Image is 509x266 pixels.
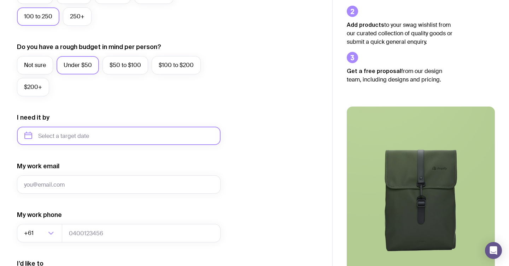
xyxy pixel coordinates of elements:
label: 250+ [63,7,92,26]
input: Select a target date [17,127,221,145]
label: $50 to $100 [103,56,148,74]
label: My work email [17,162,59,170]
label: $200+ [17,78,49,96]
label: Under $50 [57,56,99,74]
span: +61 [24,224,35,242]
label: Do you have a rough budget in mind per person? [17,43,161,51]
strong: Add products [347,22,384,28]
label: Not sure [17,56,53,74]
label: I need it by [17,113,49,122]
input: 0400123456 [62,224,221,242]
div: Search for option [17,224,62,242]
label: 100 to 250 [17,7,59,26]
input: Search for option [35,224,46,242]
label: $100 to $200 [152,56,201,74]
label: My work phone [17,211,62,219]
div: Open Intercom Messenger [485,242,502,259]
strong: Get a free proposal [347,68,401,74]
p: from our design team, including designs and pricing. [347,67,453,84]
input: you@email.com [17,175,221,194]
p: to your swag wishlist from our curated collection of quality goods or submit a quick general enqu... [347,20,453,46]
